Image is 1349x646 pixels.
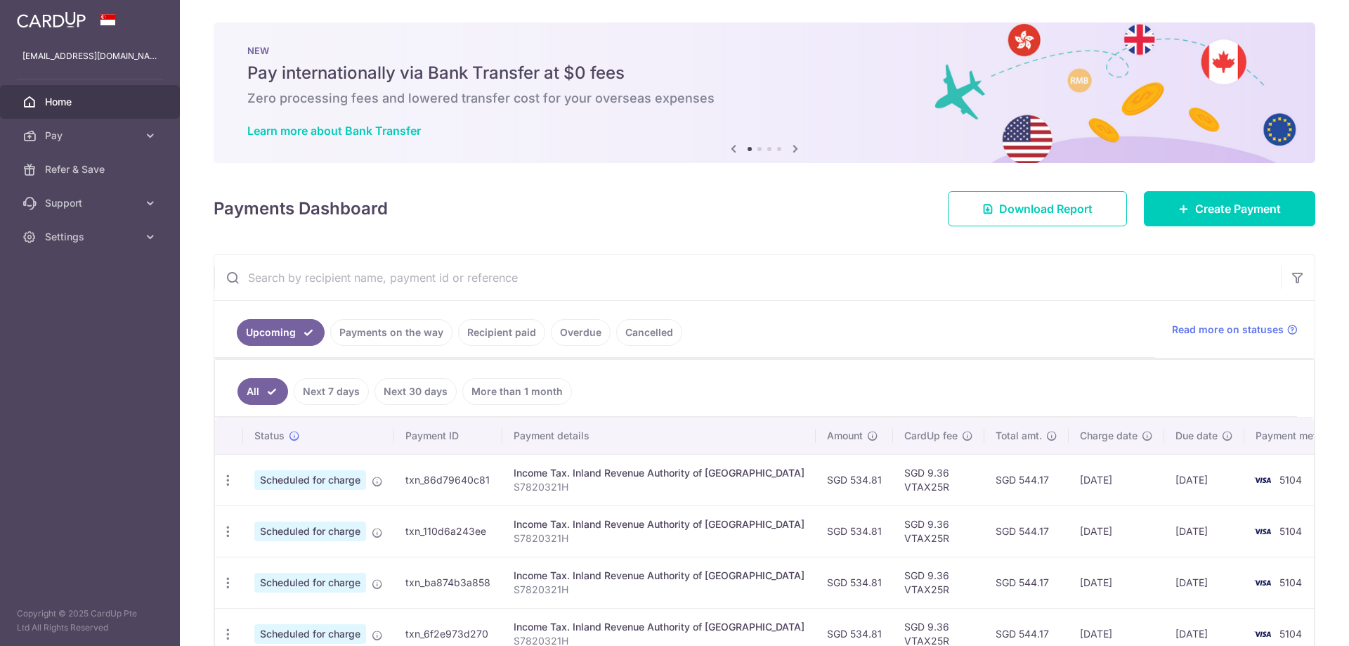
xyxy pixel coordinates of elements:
p: S7820321H [514,531,804,545]
a: Next 30 days [374,378,457,405]
span: 5104 [1279,474,1302,486]
img: Bank Card [1249,626,1277,642]
td: SGD 534.81 [816,505,893,557]
div: Income Tax. Inland Revenue Authority of [GEOGRAPHIC_DATA] [514,620,804,634]
span: Scheduled for charge [254,624,366,644]
span: Settings [45,230,138,244]
img: CardUp [17,11,86,28]
input: Search by recipient name, payment id or reference [214,255,1281,300]
div: Income Tax. Inland Revenue Authority of [GEOGRAPHIC_DATA] [514,569,804,583]
td: [DATE] [1069,557,1164,608]
span: Read more on statuses [1172,323,1284,337]
span: CardUp fee [904,429,958,443]
img: Bank Card [1249,472,1277,489]
p: NEW [247,45,1282,56]
span: Support [45,196,138,210]
a: Cancelled [616,319,682,346]
td: SGD 534.81 [816,454,893,505]
span: Status [254,429,285,443]
td: txn_110d6a243ee [394,505,502,557]
td: SGD 534.81 [816,557,893,608]
a: All [237,378,288,405]
td: SGD 9.36 VTAX25R [893,505,984,557]
span: Download Report [999,200,1093,217]
td: [DATE] [1069,505,1164,557]
span: 5104 [1279,576,1302,588]
h5: Pay internationally via Bank Transfer at $0 fees [247,62,1282,84]
span: Scheduled for charge [254,522,366,541]
span: Total amt. [996,429,1042,443]
a: Create Payment [1144,191,1315,226]
a: Payments on the way [330,319,452,346]
a: Learn more about Bank Transfer [247,124,421,138]
td: txn_86d79640c81 [394,454,502,505]
span: Pay [45,129,138,143]
img: Bank transfer banner [214,22,1315,163]
p: [EMAIL_ADDRESS][DOMAIN_NAME] [22,49,157,63]
span: 5104 [1279,628,1302,640]
span: Charge date [1080,429,1138,443]
td: SGD 544.17 [984,454,1069,505]
div: Income Tax. Inland Revenue Authority of [GEOGRAPHIC_DATA] [514,517,804,531]
td: [DATE] [1069,454,1164,505]
h6: Zero processing fees and lowered transfer cost for your overseas expenses [247,90,1282,107]
span: Create Payment [1195,200,1281,217]
span: Refer & Save [45,162,138,176]
a: Next 7 days [294,378,369,405]
a: Read more on statuses [1172,323,1298,337]
td: SGD 9.36 VTAX25R [893,557,984,608]
h4: Payments Dashboard [214,196,388,221]
span: 5104 [1279,525,1302,537]
a: Upcoming [237,319,325,346]
td: SGD 544.17 [984,557,1069,608]
a: Recipient paid [458,319,545,346]
p: S7820321H [514,480,804,494]
td: [DATE] [1164,557,1244,608]
td: SGD 544.17 [984,505,1069,557]
div: Income Tax. Inland Revenue Authority of [GEOGRAPHIC_DATA] [514,466,804,480]
span: Amount [827,429,863,443]
a: More than 1 month [462,378,572,405]
img: Bank Card [1249,523,1277,540]
td: txn_ba874b3a858 [394,557,502,608]
img: Bank Card [1249,574,1277,591]
span: Scheduled for charge [254,573,366,593]
span: Scheduled for charge [254,470,366,490]
td: [DATE] [1164,505,1244,557]
td: SGD 9.36 VTAX25R [893,454,984,505]
th: Payment details [502,418,816,454]
span: Due date [1175,429,1218,443]
span: Home [45,95,138,109]
a: Download Report [948,191,1127,226]
th: Payment ID [394,418,502,454]
td: [DATE] [1164,454,1244,505]
p: S7820321H [514,583,804,597]
a: Overdue [551,319,611,346]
